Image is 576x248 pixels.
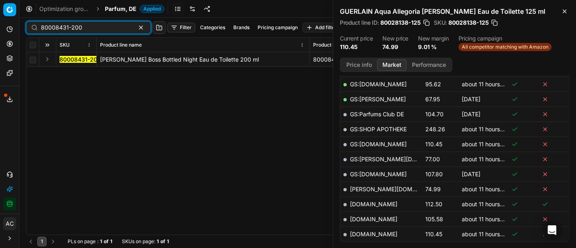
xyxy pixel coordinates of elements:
[407,59,451,71] button: Performance
[110,238,112,245] strong: 1
[4,218,16,230] span: AC
[425,96,440,103] span: 67.95
[39,5,91,13] a: Optimization groups
[350,201,397,207] a: [DOMAIN_NAME]
[60,56,101,63] mark: 80008431-200
[26,237,58,246] nav: pagination
[462,111,480,118] span: [DATE]
[3,217,16,230] button: AC
[377,59,407,71] button: Market
[382,36,408,41] dt: New price
[350,231,397,237] a: [DOMAIN_NAME]
[350,216,397,222] a: [DOMAIN_NAME]
[167,23,195,32] button: Filter
[425,186,441,192] span: 74.99
[340,43,373,51] dd: 110.45
[197,23,228,32] button: Categories
[425,231,442,237] span: 110.45
[100,238,102,245] strong: 1
[462,231,512,237] span: about 11 hours ago
[254,23,301,32] button: Pricing campaign
[462,126,512,133] span: about 11 hours ago
[157,238,159,245] strong: 1
[140,5,164,13] span: Applied
[462,186,512,192] span: about 11 hours ago
[41,24,130,32] input: Search by SKU or title
[462,141,512,148] span: about 11 hours ago
[104,238,109,245] strong: of
[122,238,155,245] span: SKUs on page :
[68,238,96,245] span: PLs on page
[425,156,440,162] span: 77.00
[459,43,552,51] span: All competitor matching with Amazon
[462,81,512,88] span: about 11 hours ago
[341,59,377,71] button: Price info
[313,56,371,64] div: 80008431-200
[462,171,480,177] span: [DATE]
[462,201,512,207] span: about 11 hours ago
[68,238,112,245] div: :
[425,81,441,88] span: 95.62
[462,216,512,222] span: about 11 hours ago
[26,237,36,246] button: Go to previous page
[434,20,447,26] span: SKU :
[542,220,562,240] div: Open Intercom Messenger
[100,42,142,48] span: Product line name
[350,156,453,162] a: GS:[PERSON_NAME][DOMAIN_NAME]
[425,171,443,177] span: 107.80
[425,126,445,133] span: 248.26
[418,43,449,51] dd: 9.01 %
[425,201,442,207] span: 112.50
[380,19,421,27] span: 80028138-125
[37,237,47,246] button: 1
[100,56,306,64] div: [PERSON_NAME] Boss Bottled Night Eau de Toilette 200 ml
[340,20,379,26] span: Product line ID :
[350,171,407,177] a: GS:[DOMAIN_NAME]
[462,96,480,103] span: [DATE]
[60,56,101,64] button: 80008431-200
[105,5,137,13] span: Parfum, DE
[350,126,407,133] a: GS:SHOP APOTHEKE
[160,238,165,245] strong: of
[350,111,404,118] a: GS:Parfums Club DE
[425,111,444,118] span: 104.70
[425,141,442,148] span: 110.45
[230,23,253,32] button: Brands
[313,42,347,48] span: Product line ID
[350,96,406,103] a: GS:[PERSON_NAME]
[448,19,489,27] span: 80028138-125
[382,43,408,51] dd: 74.99
[105,5,164,13] span: Parfum, DEApplied
[462,156,512,162] span: about 11 hours ago
[303,23,340,32] button: Add filter
[350,81,407,88] a: GS:[DOMAIN_NAME]
[418,36,449,41] dt: New margin
[425,216,443,222] span: 105.58
[459,36,552,41] dt: Pricing campaign
[43,54,52,64] button: Expand
[43,40,52,50] button: Expand all
[167,238,169,245] strong: 1
[340,6,570,16] h2: GUERLAIN Aqua Allegoria [PERSON_NAME] Eau de Toilette 125 ml
[350,186,444,192] a: [PERSON_NAME][DOMAIN_NAME]
[340,36,373,41] dt: Current price
[39,5,164,13] nav: breadcrumb
[48,237,58,246] button: Go to next page
[350,141,407,148] a: GS:[DOMAIN_NAME]
[60,42,70,48] span: SKU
